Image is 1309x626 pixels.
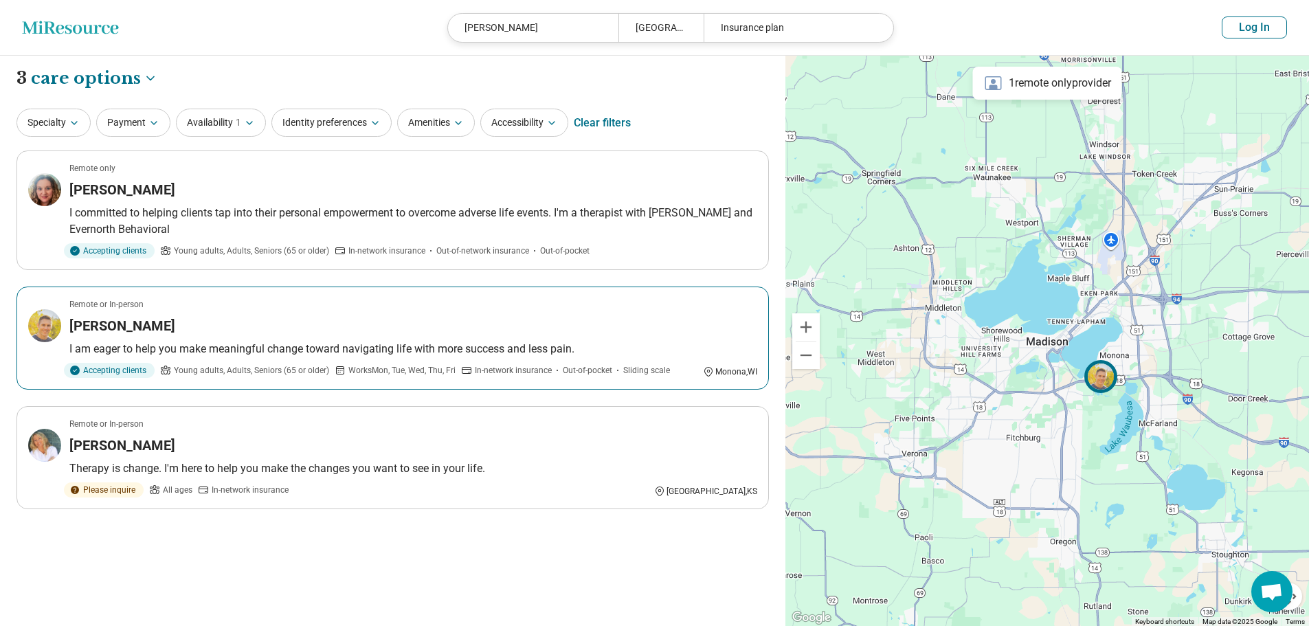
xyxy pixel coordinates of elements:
[792,313,820,341] button: Zoom in
[64,363,155,378] div: Accepting clients
[69,162,115,175] p: Remote only
[69,205,757,238] p: I committed to helping clients tap into their personal empowerment to overcome adverse life event...
[436,245,529,257] span: Out-of-network insurance
[1202,618,1277,625] span: Map data ©2025 Google
[348,364,456,377] span: Works Mon, Tue, Wed, Thu, Fri
[540,245,590,257] span: Out-of-pocket
[448,14,618,42] div: [PERSON_NAME]
[69,180,175,199] h3: [PERSON_NAME]
[563,364,612,377] span: Out-of-pocket
[973,67,1122,100] div: 1 remote only provider
[174,245,329,257] span: Young adults, Adults, Seniors (65 or older)
[1251,571,1293,612] div: Open chat
[703,366,757,378] div: Monona , WI
[792,342,820,369] button: Zoom out
[174,364,329,377] span: Young adults, Adults, Seniors (65 or older)
[176,109,266,137] button: Availability1
[69,460,757,477] p: Therapy is change. I'm here to help you make the changes you want to see in your life.
[397,109,475,137] button: Amenities
[69,418,144,430] p: Remote or In-person
[31,67,141,90] span: care options
[16,67,157,90] h1: 3
[64,482,144,498] div: Please inquire
[1286,618,1305,625] a: Terms (opens in new tab)
[271,109,392,137] button: Identity preferences
[69,341,757,357] p: I am eager to help you make meaningful change toward navigating life with more success and less p...
[475,364,552,377] span: In-network insurance
[618,14,704,42] div: [GEOGRAPHIC_DATA], [GEOGRAPHIC_DATA]
[16,109,91,137] button: Specialty
[623,364,670,377] span: Sliding scale
[69,316,175,335] h3: [PERSON_NAME]
[69,436,175,455] h3: [PERSON_NAME]
[212,484,289,496] span: In-network insurance
[236,115,241,130] span: 1
[163,484,192,496] span: All ages
[31,67,157,90] button: Care options
[574,107,631,139] div: Clear filters
[348,245,425,257] span: In-network insurance
[480,109,568,137] button: Accessibility
[704,14,874,42] div: Insurance plan
[1222,16,1287,38] button: Log In
[654,485,757,498] div: [GEOGRAPHIC_DATA] , KS
[69,298,144,311] p: Remote or In-person
[96,109,170,137] button: Payment
[64,243,155,258] div: Accepting clients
